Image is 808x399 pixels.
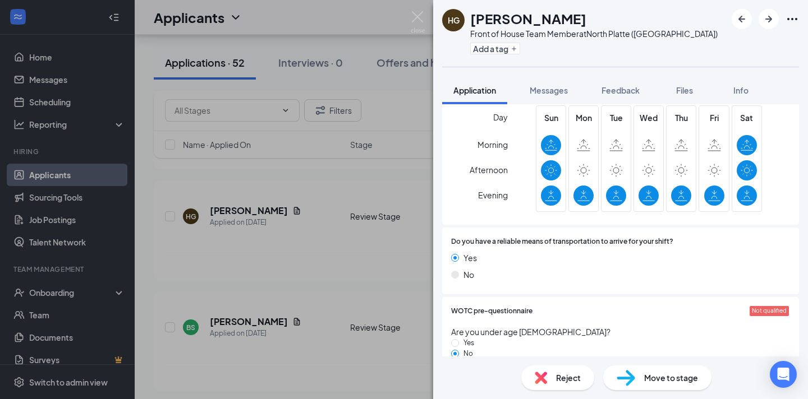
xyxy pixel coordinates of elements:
[470,9,586,28] h1: [PERSON_NAME]
[511,45,517,52] svg: Plus
[759,9,779,29] button: ArrowRight
[463,268,474,281] span: No
[671,112,691,124] span: Thu
[732,9,752,29] button: ArrowLeftNew
[735,12,749,26] svg: ArrowLeftNew
[451,326,790,338] span: Are you under age [DEMOGRAPHIC_DATA]?
[451,236,673,247] span: Do you have a reliable means of transportation to arrive for your shift?
[459,338,479,347] span: Yes
[493,111,508,123] span: Day
[478,185,508,205] span: Evening
[770,361,797,388] div: Open Intercom Messenger
[478,134,508,155] span: Morning
[606,112,626,124] span: Tue
[470,160,508,180] span: Afternoon
[733,85,749,95] span: Info
[459,349,478,358] span: No
[453,85,496,95] span: Application
[541,112,561,124] span: Sun
[470,28,718,39] div: Front of House Team Member at North Platte ([GEOGRAPHIC_DATA])
[573,112,594,124] span: Mon
[752,307,787,316] span: Not qualified
[448,15,460,26] div: HG
[451,306,532,317] span: WOTC pre-questionnaire
[704,112,724,124] span: Fri
[737,112,757,124] span: Sat
[470,43,520,54] button: PlusAdd a tag
[602,85,640,95] span: Feedback
[556,372,581,384] span: Reject
[676,85,693,95] span: Files
[644,372,698,384] span: Move to stage
[762,12,775,26] svg: ArrowRight
[786,12,799,26] svg: Ellipses
[639,112,659,124] span: Wed
[530,85,568,95] span: Messages
[463,252,477,264] span: Yes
